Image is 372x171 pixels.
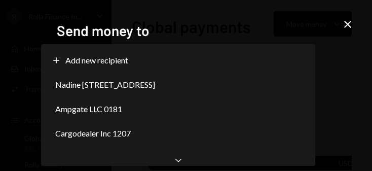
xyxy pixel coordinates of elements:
span: [PERSON_NAME] Mrakpor 1216 [55,152,173,164]
h2: Send money to [57,21,315,41]
span: Nadine [STREET_ADDRESS] [55,79,155,91]
span: Ampgate LLC 0181 [55,103,122,115]
span: Cargodealer Inc 1207 [55,127,131,140]
span: Add new recipient [65,54,128,66]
